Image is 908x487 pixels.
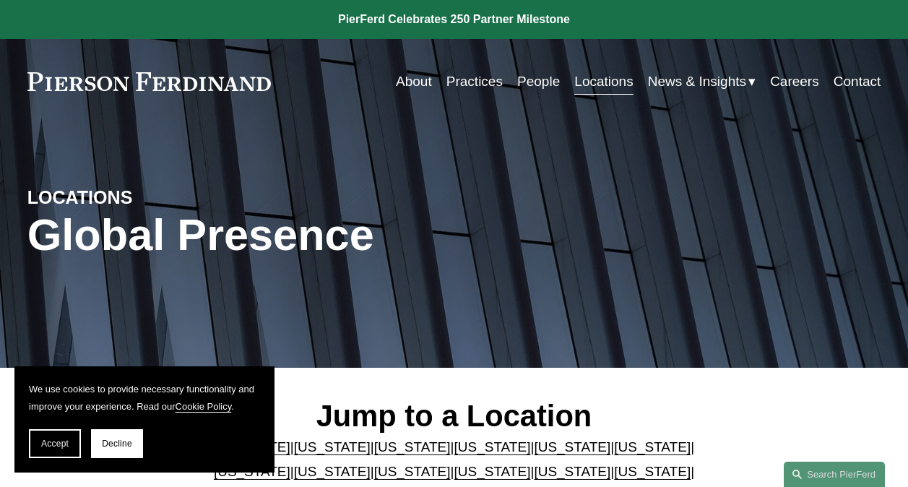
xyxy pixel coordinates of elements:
[517,68,560,95] a: People
[176,401,232,412] a: Cookie Policy
[27,210,597,260] h1: Global Presence
[784,462,885,487] a: Search this site
[29,381,260,415] p: We use cookies to provide necessary functionality and improve your experience. Read our .
[614,439,691,454] a: [US_STATE]
[534,464,610,479] a: [US_STATE]
[41,439,69,449] span: Accept
[294,464,371,479] a: [US_STATE]
[205,398,703,434] h2: Jump to a Location
[374,439,451,454] a: [US_STATE]
[27,186,241,210] h4: LOCATIONS
[14,366,274,473] section: Cookie banner
[454,439,531,454] a: [US_STATE]
[454,464,531,479] a: [US_STATE]
[374,464,451,479] a: [US_STATE]
[102,439,132,449] span: Decline
[396,68,432,95] a: About
[446,68,503,95] a: Practices
[214,464,290,479] a: [US_STATE]
[614,464,691,479] a: [US_STATE]
[91,429,143,458] button: Decline
[648,69,746,94] span: News & Insights
[770,68,819,95] a: Careers
[574,68,633,95] a: Locations
[834,68,881,95] a: Contact
[534,439,610,454] a: [US_STATE]
[294,439,371,454] a: [US_STATE]
[648,68,756,95] a: folder dropdown
[29,429,81,458] button: Accept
